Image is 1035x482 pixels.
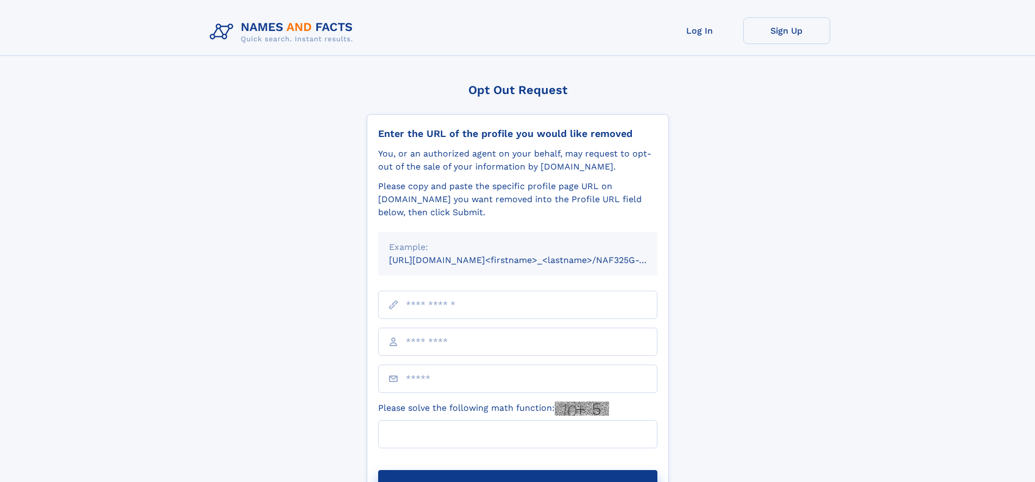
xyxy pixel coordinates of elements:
[378,128,657,140] div: Enter the URL of the profile you would like removed
[389,255,678,265] small: [URL][DOMAIN_NAME]<firstname>_<lastname>/NAF325G-xxxxxxxx
[378,147,657,173] div: You, or an authorized agent on your behalf, may request to opt-out of the sale of your informatio...
[378,180,657,219] div: Please copy and paste the specific profile page URL on [DOMAIN_NAME] you want removed into the Pr...
[656,17,743,44] a: Log In
[743,17,830,44] a: Sign Up
[389,241,647,254] div: Example:
[378,402,609,416] label: Please solve the following math function:
[205,17,362,47] img: Logo Names and Facts
[367,83,669,97] div: Opt Out Request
